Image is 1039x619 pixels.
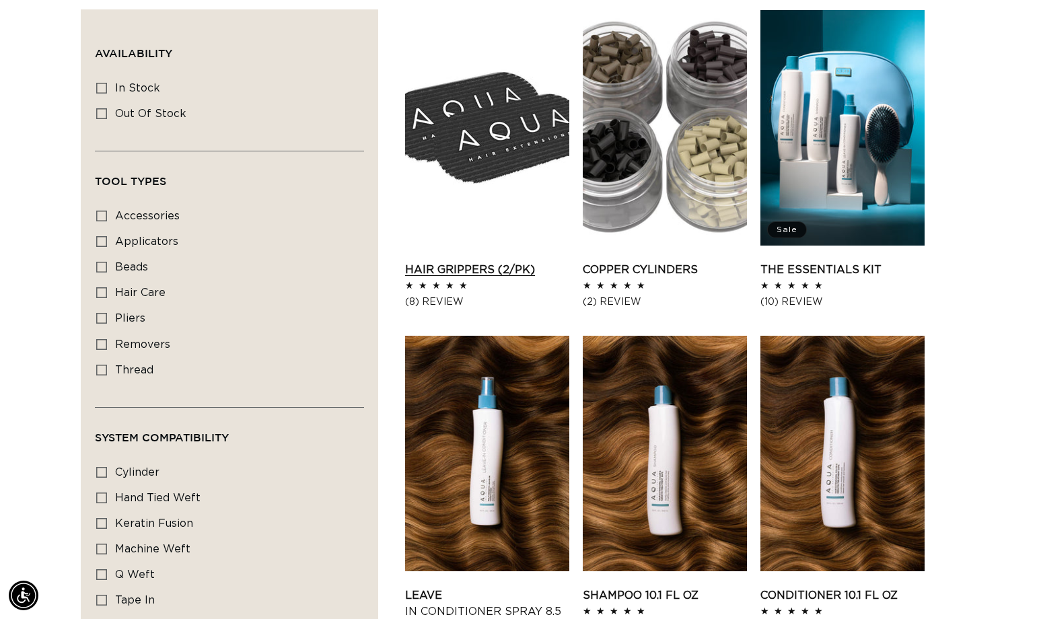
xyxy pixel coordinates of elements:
[115,83,160,94] span: In stock
[95,175,166,187] span: Tool Types
[115,595,155,606] span: tape in
[115,108,186,119] span: Out of stock
[115,493,201,503] span: hand tied weft
[95,431,229,443] span: System Compatibility
[115,467,159,478] span: cylinder
[583,262,747,278] a: Copper Cylinders
[760,587,925,604] a: Conditioner 10.1 fl oz
[115,262,148,272] span: beads
[115,569,155,580] span: q weft
[115,313,145,324] span: pliers
[95,47,172,59] span: Availability
[583,587,747,604] a: Shampoo 10.1 fl oz
[115,365,153,375] span: thread
[405,262,569,278] a: Hair Grippers (2/pk)
[115,287,166,298] span: hair care
[760,262,925,278] a: The Essentials Kit
[115,211,180,221] span: accessories
[95,151,364,200] summary: Tool Types (0 selected)
[9,581,38,610] div: Accessibility Menu
[115,544,190,554] span: machine weft
[115,236,178,247] span: applicators
[115,339,170,350] span: removers
[95,408,364,456] summary: System Compatibility (0 selected)
[95,24,364,72] summary: Availability (0 selected)
[115,518,193,529] span: keratin fusion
